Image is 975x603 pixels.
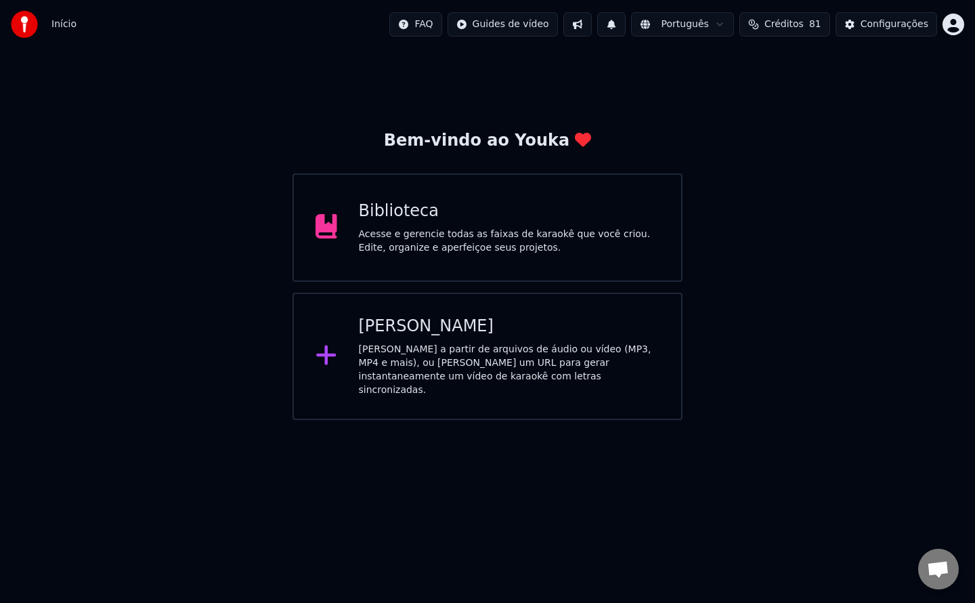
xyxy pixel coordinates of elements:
span: Início [51,18,77,31]
div: Open chat [918,549,959,589]
span: Créditos [764,18,804,31]
button: Guides de vídeo [448,12,558,37]
nav: breadcrumb [51,18,77,31]
div: Bem-vindo ao Youka [384,130,591,152]
img: youka [11,11,38,38]
div: Configurações [861,18,928,31]
span: 81 [809,18,821,31]
div: Acesse e gerencie todas as faixas de karaokê que você criou. Edite, organize e aperfeiçoe seus pr... [359,228,660,255]
div: Biblioteca [359,201,660,222]
button: FAQ [389,12,441,37]
div: [PERSON_NAME] a partir de arquivos de áudio ou vídeo (MP3, MP4 e mais), ou [PERSON_NAME] um URL p... [359,343,660,397]
div: [PERSON_NAME] [359,316,660,337]
button: Créditos81 [739,12,830,37]
button: Configurações [836,12,937,37]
